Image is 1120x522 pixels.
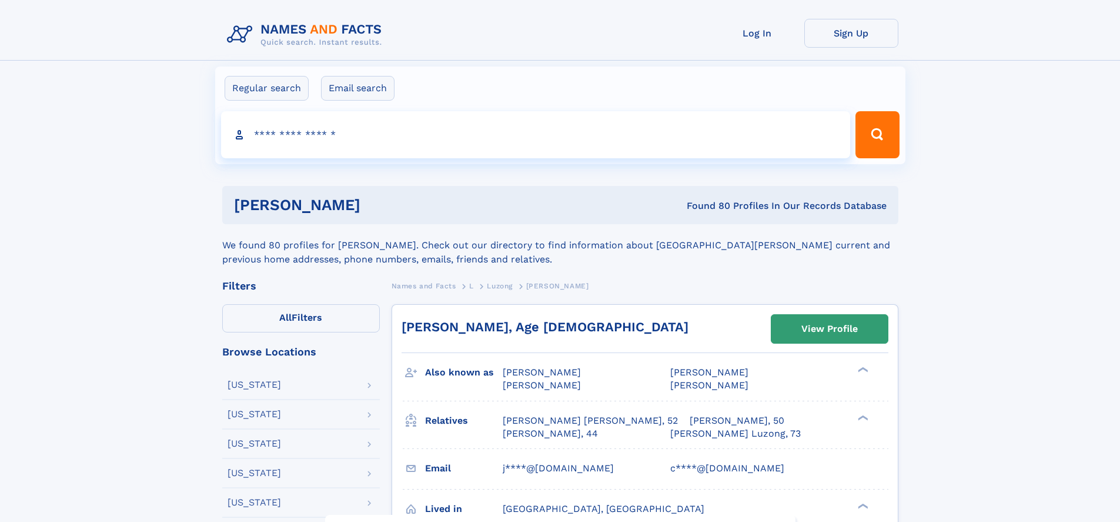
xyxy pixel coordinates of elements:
[855,502,869,510] div: ❯
[279,312,292,323] span: All
[228,468,281,478] div: [US_STATE]
[321,76,394,101] label: Email search
[425,499,503,519] h3: Lived in
[425,411,503,431] h3: Relatives
[228,410,281,419] div: [US_STATE]
[221,111,851,158] input: search input
[503,503,704,514] span: [GEOGRAPHIC_DATA], [GEOGRAPHIC_DATA]
[670,367,748,378] span: [PERSON_NAME]
[855,414,869,421] div: ❯
[523,200,887,212] div: Found 80 Profiles In Our Records Database
[503,414,678,427] a: [PERSON_NAME] [PERSON_NAME], 52
[670,427,801,440] a: [PERSON_NAME] Luzong, 73
[392,278,456,293] a: Names and Facts
[487,278,513,293] a: Luzong
[222,304,380,333] label: Filters
[425,458,503,478] h3: Email
[425,363,503,383] h3: Also known as
[222,19,392,51] img: Logo Names and Facts
[222,281,380,291] div: Filters
[503,380,581,391] span: [PERSON_NAME]
[503,427,598,440] a: [PERSON_NAME], 44
[228,380,281,390] div: [US_STATE]
[804,19,898,48] a: Sign Up
[690,414,784,427] a: [PERSON_NAME], 50
[222,347,380,357] div: Browse Locations
[710,19,804,48] a: Log In
[225,76,309,101] label: Regular search
[801,315,858,343] div: View Profile
[228,439,281,448] div: [US_STATE]
[469,282,474,290] span: L
[487,282,513,290] span: Luzong
[228,498,281,507] div: [US_STATE]
[670,380,748,391] span: [PERSON_NAME]
[855,111,899,158] button: Search Button
[234,198,524,212] h1: [PERSON_NAME]
[503,367,581,378] span: [PERSON_NAME]
[402,320,688,334] a: [PERSON_NAME], Age [DEMOGRAPHIC_DATA]
[771,315,888,343] a: View Profile
[222,224,898,267] div: We found 80 profiles for [PERSON_NAME]. Check out our directory to find information about [GEOGRA...
[855,366,869,374] div: ❯
[469,278,474,293] a: L
[526,282,589,290] span: [PERSON_NAME]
